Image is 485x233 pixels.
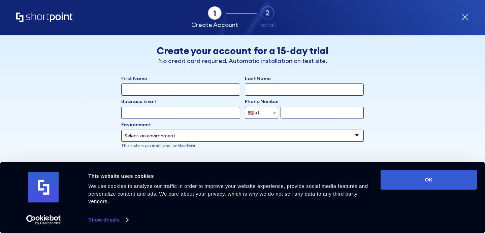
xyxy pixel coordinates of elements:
[88,183,368,204] span: We use cookies to analyze our traffic in order to improve your website experience, provide social...
[28,172,59,203] img: logo
[381,170,477,190] button: OK
[88,172,373,180] div: This website uses cookies
[88,215,128,225] a: Show details
[14,215,73,225] a: Usercentrics Cookiebot - opens in a new window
